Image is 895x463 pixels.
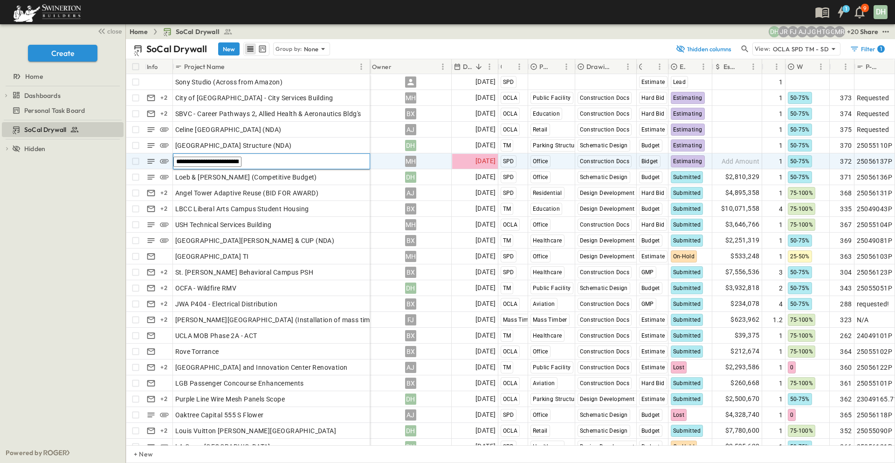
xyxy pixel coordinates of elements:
[698,61,709,72] button: Menu
[725,187,760,198] span: $4,895,358
[641,269,654,276] span: GMP
[226,62,236,72] button: Sort
[641,206,660,212] span: Budget
[881,62,891,72] button: Sort
[779,173,783,182] span: 1
[641,221,665,228] span: Hard Bid
[735,330,760,341] span: $39,375
[561,61,572,72] button: Menu
[721,203,759,214] span: $10,071,558
[790,174,810,180] span: 50-75%
[815,61,826,72] button: Menu
[866,62,879,71] p: P-Code
[790,111,810,117] span: 50-75%
[641,95,665,101] span: Hard Bid
[475,140,496,151] span: [DATE]
[405,267,416,278] div: BX
[175,283,237,293] span: OCFA - Wildfire RMV
[790,237,810,244] span: 50-75%
[475,172,496,182] span: [DATE]
[790,301,810,307] span: 50-75%
[146,42,207,55] p: SoCal Drywall
[873,4,888,20] button: DH
[24,144,45,153] span: Hidden
[475,330,496,341] span: [DATE]
[730,314,759,325] span: $623,962
[825,26,836,37] div: Gerrad Gerber (gerrad.gerber@swinerton.com)
[503,253,514,260] span: SPD
[857,236,893,245] span: 25049081P
[730,251,759,262] span: $533,248
[475,203,496,214] span: [DATE]
[840,93,852,103] span: 373
[779,220,783,229] span: 1
[175,252,249,261] span: [GEOGRAPHIC_DATA] TI
[580,111,630,117] span: Construction Docs
[2,103,124,118] div: Personal Task Boardtest
[475,108,496,119] span: [DATE]
[475,219,496,230] span: [DATE]
[533,95,571,101] span: Public Facility
[158,267,170,278] div: + 2
[405,172,416,183] div: DH
[580,126,630,133] span: Construction Docs
[475,267,496,277] span: [DATE]
[673,253,695,260] span: On-Hold
[840,315,852,325] span: 323
[771,61,782,72] button: Menu
[787,26,799,37] div: Francisco J. Sanchez (frsanchez@swinerton.com)
[2,70,122,83] a: Home
[175,173,317,182] span: Loeb & [PERSON_NAME] (Competitive Budget)
[304,44,319,54] p: None
[474,62,484,72] button: Sort
[533,221,548,228] span: Office
[673,332,701,339] span: Submitted
[533,237,562,244] span: Healthcare
[840,268,852,277] span: 304
[840,141,852,150] span: 370
[175,188,319,198] span: Angel Tower Adaptive Reuse (BID FOR AWARD)
[184,62,224,71] p: Project Name
[840,331,852,340] span: 262
[748,61,759,72] button: Menu
[641,142,660,149] span: Budget
[24,125,66,134] span: SoCal Drywall
[405,124,416,135] div: AJ
[580,221,630,228] span: Construction Docs
[688,62,698,72] button: Sort
[779,93,783,103] span: 1
[405,140,416,151] div: DH
[840,236,852,245] span: 369
[405,283,416,294] div: DH
[175,331,257,340] span: UCLA MOB Phase 2A - ACT
[857,109,889,118] span: Requested
[475,283,496,293] span: [DATE]
[158,314,170,325] div: + 2
[797,26,808,37] div: Anthony Jimenez (anthony.jimenez@swinerton.com)
[580,237,635,244] span: Design Development
[475,76,496,87] span: [DATE]
[503,111,518,117] span: OCLA
[551,62,561,72] button: Sort
[580,285,628,291] span: Schematic Design
[533,190,562,196] span: Residential
[730,298,759,309] span: $234,078
[773,315,783,325] span: 1.2
[175,204,309,214] span: LBCC Liberal Arts Campus Student Housing
[840,299,852,309] span: 288
[725,219,760,230] span: $3,646,766
[533,317,567,323] span: Mass Timber
[641,190,665,196] span: Hard Bid
[393,62,404,72] button: Sort
[405,298,416,310] div: BX
[880,26,891,37] button: test
[725,267,760,277] span: $7,556,536
[840,252,852,261] span: 363
[722,157,760,166] span: Add Amount
[673,301,701,307] span: Submitted
[130,27,148,36] a: Home
[641,317,665,323] span: Estimate
[533,126,548,133] span: Retail
[779,125,783,134] span: 1
[405,314,416,325] div: FJ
